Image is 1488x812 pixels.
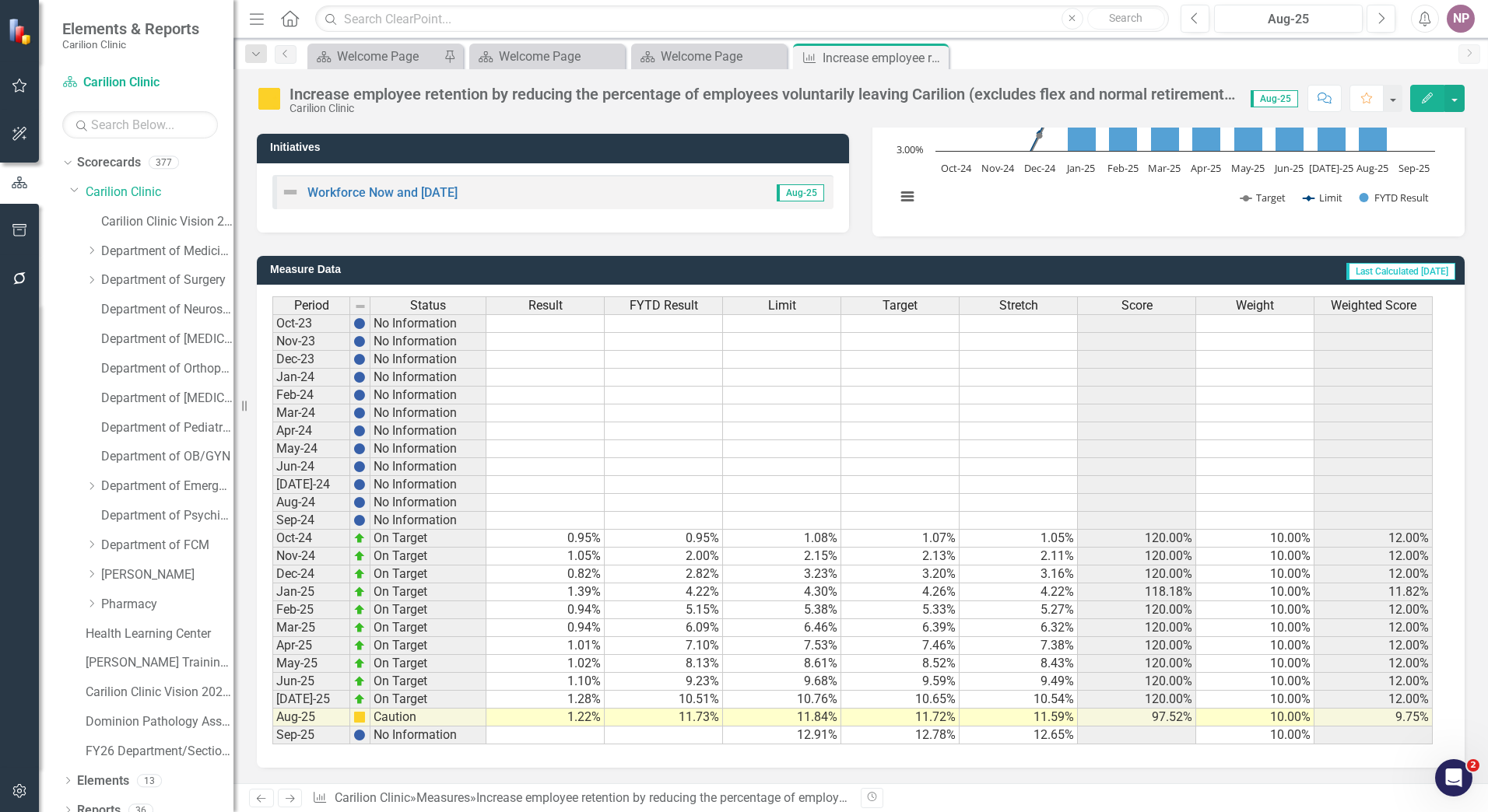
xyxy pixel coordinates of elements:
[270,142,841,153] h3: Initiatives
[272,512,350,530] td: Sep-24
[1314,530,1433,548] td: 12.00%
[101,301,233,319] a: Department of Neurosurgery
[723,726,841,744] td: 12.91%
[101,271,233,289] a: Department of Surgery
[841,548,960,565] td: 2.13%
[62,19,199,38] span: Elements & Reports
[335,790,410,805] a: Carilion Clinic
[353,371,366,383] img: BgCOk07PiH71IgAAAABJRU5ErkJggg==
[605,637,723,655] td: 7.10%
[1331,299,1416,313] span: Weighted Score
[723,601,841,619] td: 5.38%
[370,601,486,619] td: On Target
[1078,655,1196,673] td: 120.00%
[257,86,282,111] img: Caution
[499,47,621,66] div: Welcome Page
[137,774,162,787] div: 13
[353,639,366,652] img: zOikAAAAAElFTkSuQmCC
[370,637,486,655] td: On Target
[1196,565,1314,583] td: 10.00%
[960,565,1078,583] td: 3.16%
[768,299,796,313] span: Limit
[605,619,723,637] td: 6.09%
[353,550,366,562] img: zOikAAAAAElFTkSuQmCC
[353,675,366,688] img: zOikAAAAAElFTkSuQmCC
[370,726,486,744] td: No Information
[353,604,366,616] img: zOikAAAAAElFTkSuQmCC
[272,494,350,512] td: Aug-24
[290,86,1235,103] div: Increase employee retention by reducing the percentage of employees voluntarily leaving Carilion ...
[1087,8,1165,30] button: Search
[1078,530,1196,548] td: 120.00%
[605,530,723,548] td: 0.95%
[960,655,1078,673] td: 8.43%
[353,317,366,330] img: BgCOk07PiH71IgAAAABJRU5ErkJggg==
[272,369,350,387] td: Jan-24
[272,387,350,404] td: Feb-24
[473,47,621,66] a: Welcome Page
[1314,637,1433,655] td: 12.00%
[960,673,1078,691] td: 9.49%
[605,548,723,565] td: 2.00%
[841,726,960,744] td: 12.78%
[370,404,486,422] td: No Information
[272,476,350,494] td: [DATE]-24
[1078,583,1196,601] td: 118.18%
[841,565,960,583] td: 3.20%
[1447,5,1475,33] button: NP
[897,142,924,156] text: 3.00%
[960,691,1078,709] td: 10.54%
[1109,12,1142,24] span: Search
[353,425,366,437] img: BgCOk07PiH71IgAAAABJRU5ErkJggg==
[272,422,350,440] td: Apr-24
[101,390,233,408] a: Department of [MEDICAL_DATA]
[353,568,366,580] img: zOikAAAAAElFTkSuQmCC
[476,790,1220,805] div: Increase employee retention by reducing the percentage of employees voluntarily leaving Carilion ...
[272,333,350,351] td: Nov-23
[353,478,366,491] img: BgCOk07PiH71IgAAAABJRU5ErkJggg==
[101,566,233,584] a: [PERSON_NAME]
[353,443,366,455] img: BgCOk07PiH71IgAAAABJRU5ErkJggg==
[1360,191,1430,205] button: Show FYTD Result
[981,161,1015,175] text: Nov-24
[272,351,350,369] td: Dec-23
[101,213,233,231] a: Carilion Clinic Vision 2025 Scorecard
[101,360,233,378] a: Department of Orthopaedics
[941,161,972,175] text: Oct-24
[1309,161,1353,175] text: [DATE]-25
[1356,161,1388,175] text: Aug-25
[294,299,329,313] span: Period
[883,299,918,313] span: Target
[841,673,960,691] td: 9.59%
[77,154,141,172] a: Scorecards
[86,625,233,643] a: Health Learning Center
[270,264,734,275] h3: Measure Data
[101,419,233,437] a: Department of Pediatrics
[353,514,366,527] img: BgCOk07PiH71IgAAAABJRU5ErkJggg==
[841,691,960,709] td: 10.65%
[486,583,605,601] td: 1.39%
[290,103,1235,114] div: Carilion Clinic
[777,184,824,201] span: Aug-25
[370,458,486,476] td: No Information
[528,299,563,313] span: Result
[841,637,960,655] td: 7.46%
[101,448,233,466] a: Department of OB/GYN
[370,655,486,673] td: On Target
[337,47,440,66] div: Welcome Page
[272,726,350,744] td: Sep-25
[8,18,35,45] img: ClearPoint Strategy
[272,565,350,583] td: Dec-24
[1314,619,1433,637] td: 12.00%
[272,404,350,422] td: Mar-24
[370,494,486,512] td: No Information
[960,709,1078,726] td: 11.59%
[823,48,945,68] div: Increase employee retention by reducing the percentage of employees voluntarily leaving Carilion ...
[1196,601,1314,619] td: 10.00%
[370,333,486,351] td: No Information
[1024,161,1056,175] text: Dec-24
[841,583,960,601] td: 4.26%
[605,709,723,726] td: 11.73%
[605,673,723,691] td: 9.23%
[370,512,486,530] td: No Information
